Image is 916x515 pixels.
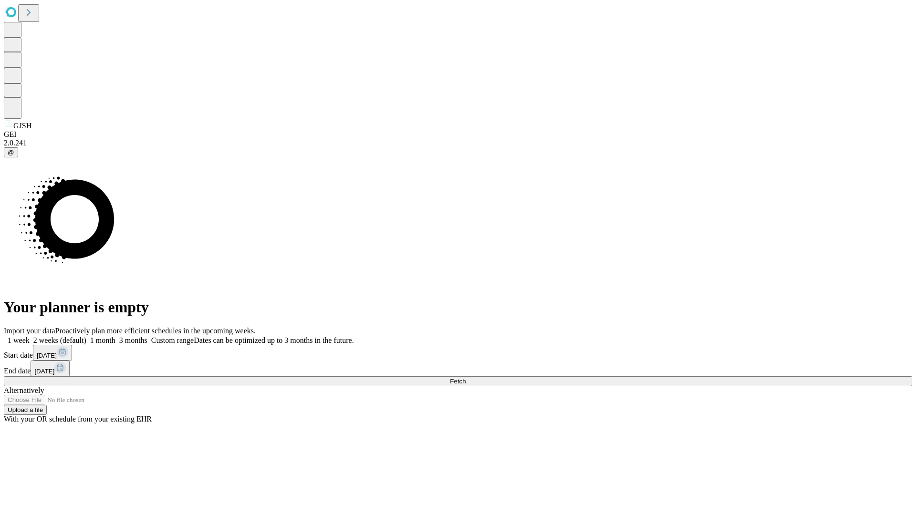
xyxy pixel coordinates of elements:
button: @ [4,147,18,157]
button: [DATE] [33,345,72,360]
span: 1 week [8,336,30,344]
button: Upload a file [4,405,47,415]
span: With your OR schedule from your existing EHR [4,415,152,423]
span: [DATE] [34,368,54,375]
span: Dates can be optimized up to 3 months in the future. [194,336,354,344]
span: Fetch [450,378,466,385]
h1: Your planner is empty [4,299,912,316]
span: GJSH [13,122,31,130]
div: End date [4,360,912,376]
span: 2 weeks (default) [33,336,86,344]
div: 2.0.241 [4,139,912,147]
span: 3 months [119,336,147,344]
span: Custom range [151,336,194,344]
span: Proactively plan more efficient schedules in the upcoming weeks. [55,327,256,335]
span: 1 month [90,336,115,344]
span: [DATE] [37,352,57,359]
span: Alternatively [4,386,44,394]
div: GEI [4,130,912,139]
div: Start date [4,345,912,360]
button: [DATE] [31,360,70,376]
span: @ [8,149,14,156]
button: Fetch [4,376,912,386]
span: Import your data [4,327,55,335]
